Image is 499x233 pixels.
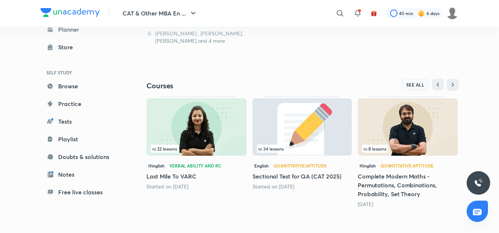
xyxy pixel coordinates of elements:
div: Sectional Test for QA (CAT 2025) [252,96,352,190]
span: SEE ALL [406,82,425,87]
div: Started on Aug 31 [146,183,247,190]
div: infosection [151,145,242,153]
span: English [252,162,270,170]
a: Planner [40,22,126,37]
div: Complete Modern Maths - Permutations, Combinations, Probability, Set Theory [358,96,458,208]
span: Hinglish [358,162,378,170]
a: Playlist [40,132,126,146]
a: Company Logo [40,8,100,19]
h5: Sectional Test for QA (CAT 2025) [252,172,352,181]
div: infocontainer [257,145,347,153]
img: Company Logo [40,8,100,17]
a: Browse [40,79,126,93]
span: 34 lessons [258,146,284,151]
div: infocontainer [362,145,453,153]
div: Started on Feb 28 [252,183,352,190]
div: Verbal Ability and RC [169,163,221,168]
a: Doubts & solutions [40,149,126,164]
div: 1 day ago [358,201,458,208]
div: infosection [257,145,347,153]
div: infocontainer [151,145,242,153]
button: SEE ALL [401,79,429,91]
a: Tests [40,114,126,129]
a: Practice [40,96,126,111]
span: 8 lessons [364,146,386,151]
div: Shabana , Deepika Awasthi, Ravi Kumar and 4 more [146,30,247,45]
span: 22 lessons [152,146,177,151]
img: Thumbnail [252,98,352,156]
div: infosection [362,145,453,153]
a: Free live classes [40,185,126,200]
a: Notes [40,167,126,182]
h6: SELF STUDY [40,66,126,79]
div: Last Mile To VARC [146,96,247,190]
img: ttu [474,179,483,187]
div: left [362,145,453,153]
h5: Last Mile To VARC [146,172,247,181]
img: Thumbnail [146,98,247,156]
h5: Complete Modern Maths - Permutations, Combinations, Probability, Set Theory [358,172,458,198]
div: left [151,145,242,153]
div: Quantitative Aptitude [273,163,326,168]
div: Store [58,43,77,52]
img: subham agarwal [446,7,459,20]
div: left [257,145,347,153]
span: Hinglish [146,162,166,170]
div: Quantitative Aptitude [381,163,433,168]
h4: Courses [146,81,302,91]
button: CAT & Other MBA En ... [118,6,202,21]
img: avatar [371,10,377,17]
img: streak [418,10,425,17]
img: Thumbnail [358,98,458,156]
button: avatar [368,7,380,19]
a: Store [40,40,126,54]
